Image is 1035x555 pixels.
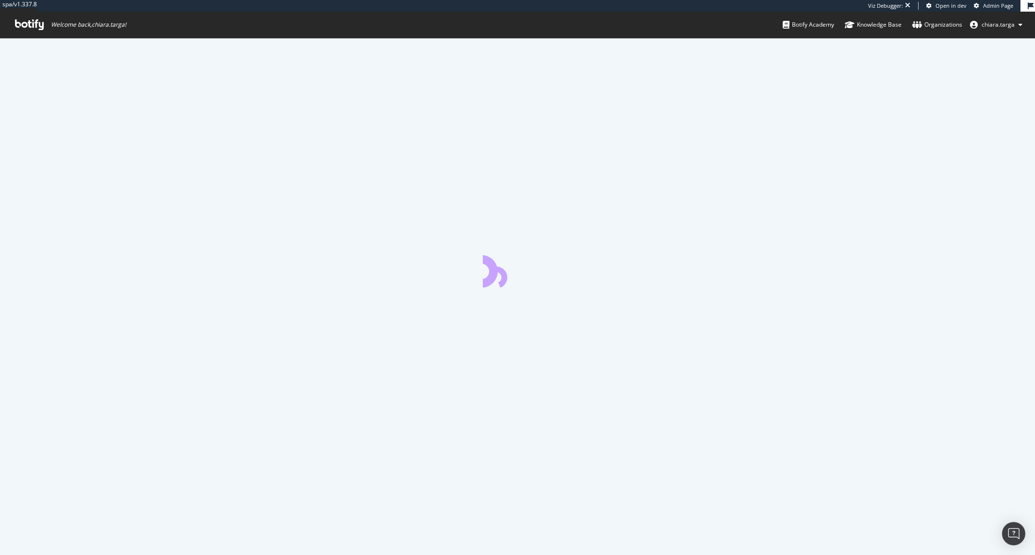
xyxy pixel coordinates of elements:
[983,2,1013,9] span: Admin Page
[845,20,902,30] div: Knowledge Base
[1002,522,1025,545] div: Open Intercom Messenger
[845,12,902,38] a: Knowledge Base
[926,2,967,10] a: Open in dev
[912,12,962,38] a: Organizations
[783,20,834,30] div: Botify Academy
[783,12,834,38] a: Botify Academy
[962,17,1030,32] button: chiara.targa
[868,2,903,10] div: Viz Debugger:
[936,2,967,9] span: Open in dev
[982,20,1015,29] span: chiara.targa
[912,20,962,30] div: Organizations
[974,2,1013,10] a: Admin Page
[51,21,126,29] span: Welcome back, chiara.targa !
